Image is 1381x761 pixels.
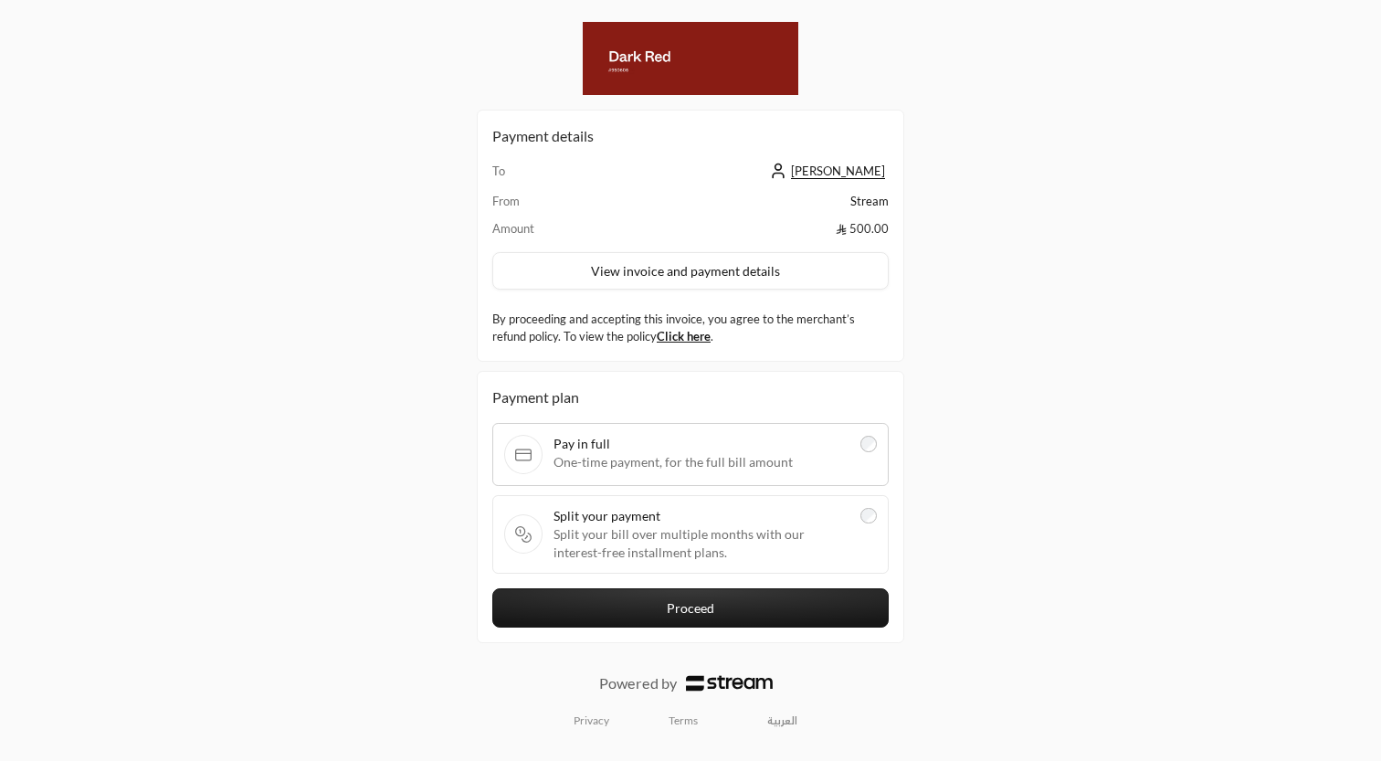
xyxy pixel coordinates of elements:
[492,125,889,147] h2: Payment details
[757,706,807,735] a: العربية
[596,219,889,238] td: 500.00
[686,675,773,692] img: Logo
[492,192,596,219] td: From
[596,192,889,219] td: Stream
[492,252,889,291] button: View invoice and payment details
[860,436,877,452] input: Pay in fullOne-time payment, for the full bill amount
[583,22,798,95] img: Company Logo
[860,508,877,524] input: Split your paymentSplit your bill over multiple months with our interest-free installment plans.
[553,435,849,453] span: Pay in full
[492,162,596,192] td: To
[553,453,849,471] span: One-time payment, for the full bill amount
[553,507,849,525] span: Split your payment
[574,713,609,728] a: Privacy
[492,588,889,628] button: Proceed
[492,219,596,238] td: Amount
[553,525,849,562] span: Split your bill over multiple months with our interest-free installment plans.
[599,672,677,694] p: Powered by
[657,329,711,344] a: Click here
[492,311,889,346] label: By proceeding and accepting this invoice, you agree to the merchant’s refund policy. To view the ...
[492,386,889,408] div: Payment plan
[769,164,889,178] a: [PERSON_NAME]
[791,164,885,179] span: [PERSON_NAME]
[669,713,698,728] a: Terms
